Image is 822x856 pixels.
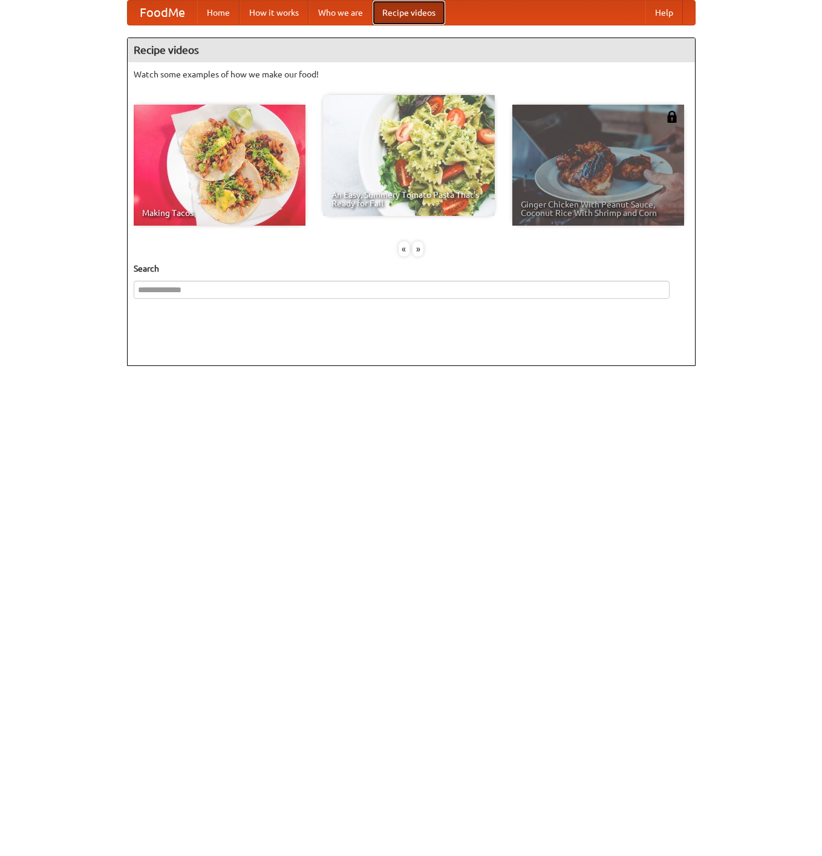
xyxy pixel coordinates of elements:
div: » [413,241,423,256]
a: FoodMe [128,1,197,25]
a: Who we are [308,1,373,25]
span: Making Tacos [142,209,297,217]
a: Making Tacos [134,105,305,226]
div: « [399,241,409,256]
a: An Easy, Summery Tomato Pasta That's Ready for Fall [323,95,495,216]
a: Recipe videos [373,1,445,25]
h4: Recipe videos [128,38,695,62]
h5: Search [134,263,689,275]
p: Watch some examples of how we make our food! [134,68,689,80]
a: Help [645,1,683,25]
a: How it works [240,1,308,25]
a: Home [197,1,240,25]
img: 483408.png [666,111,678,123]
span: An Easy, Summery Tomato Pasta That's Ready for Fall [331,191,486,207]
